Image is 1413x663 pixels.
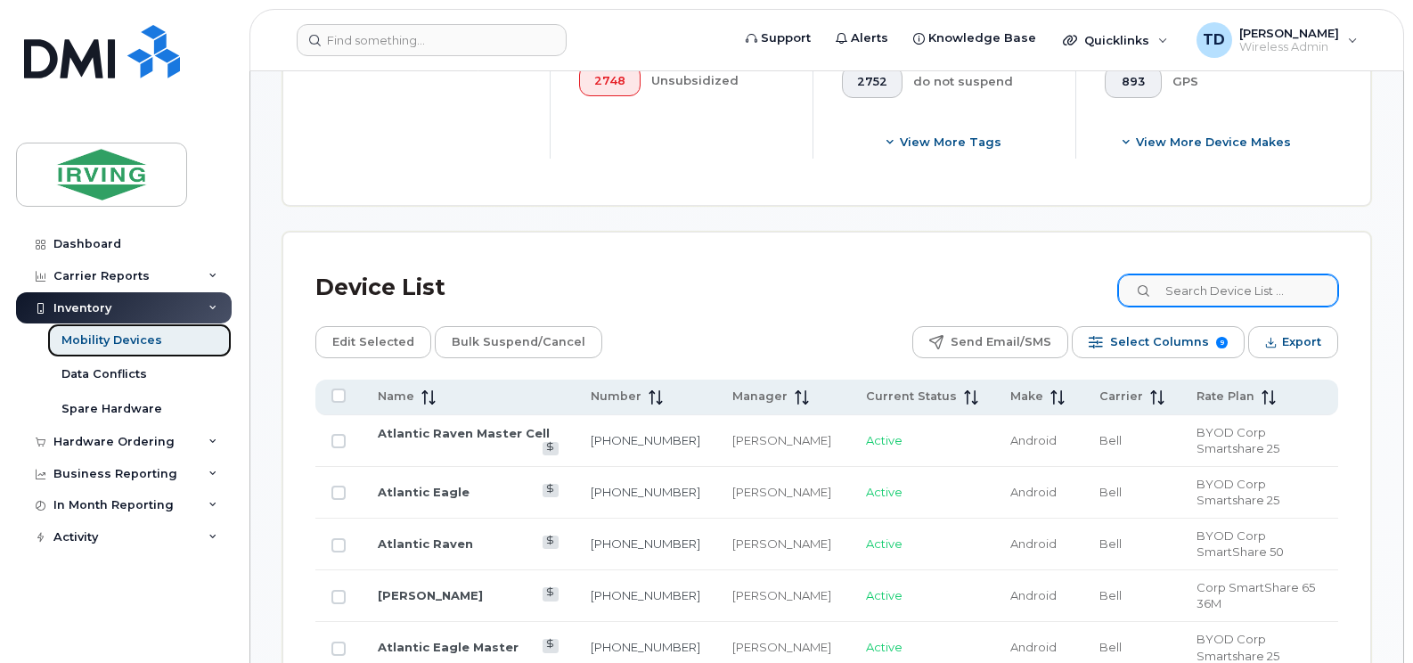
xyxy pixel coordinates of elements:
[732,639,834,656] div: [PERSON_NAME]
[732,484,834,501] div: [PERSON_NAME]
[1099,536,1122,551] span: Bell
[1010,485,1057,499] span: Android
[912,326,1068,358] button: Send Email/SMS
[1084,33,1149,47] span: Quicklinks
[951,329,1051,356] span: Send Email/SMS
[842,127,1047,159] button: View more tags
[823,20,901,56] a: Alerts
[1197,632,1279,663] span: BYOD Corp Smartshare 25
[1216,337,1228,348] span: 9
[732,389,788,405] span: Manager
[732,587,834,604] div: [PERSON_NAME]
[1239,26,1339,40] span: [PERSON_NAME]
[1010,536,1057,551] span: Android
[1072,326,1245,358] button: Select Columns 9
[1282,329,1321,356] span: Export
[1099,485,1122,499] span: Bell
[332,329,414,356] span: Edit Selected
[591,640,700,654] a: [PHONE_NUMBER]
[866,389,957,405] span: Current Status
[1099,588,1122,602] span: Bell
[1172,66,1311,98] div: GPS
[928,29,1036,47] span: Knowledge Base
[842,66,903,98] button: 2752
[1118,274,1338,307] input: Search Device List ...
[913,66,1048,98] div: do not suspend
[378,426,550,440] a: Atlantic Raven Master Cell
[1184,22,1370,58] div: Tricia Downard
[1105,66,1162,98] button: 893
[1010,588,1057,602] span: Android
[1010,640,1057,654] span: Android
[1197,389,1254,405] span: Rate Plan
[732,536,834,552] div: [PERSON_NAME]
[866,640,903,654] span: Active
[1203,29,1225,51] span: TD
[1120,75,1147,89] span: 893
[866,433,903,447] span: Active
[1197,528,1284,560] span: BYOD Corp SmartShare 50
[1099,433,1122,447] span: Bell
[297,24,567,56] input: Find something...
[543,442,559,455] a: View Last Bill
[1010,433,1057,447] span: Android
[1105,127,1310,159] button: View More Device Makes
[1248,326,1338,358] button: Export
[901,20,1049,56] a: Knowledge Base
[378,536,473,551] a: Atlantic Raven
[543,639,559,652] a: View Last Bill
[579,64,641,96] button: 2748
[543,587,559,601] a: View Last Bill
[452,329,585,356] span: Bulk Suspend/Cancel
[866,536,903,551] span: Active
[378,389,414,405] span: Name
[857,75,887,89] span: 2752
[1136,134,1291,151] span: View More Device Makes
[732,432,834,449] div: [PERSON_NAME]
[543,484,559,497] a: View Last Bill
[591,485,700,499] a: [PHONE_NUMBER]
[591,588,700,602] a: [PHONE_NUMBER]
[591,433,700,447] a: [PHONE_NUMBER]
[651,64,785,96] div: Unsubsidized
[315,265,445,311] div: Device List
[543,536,559,549] a: View Last Bill
[866,588,903,602] span: Active
[900,134,1001,151] span: View more tags
[591,536,700,551] a: [PHONE_NUMBER]
[733,20,823,56] a: Support
[1239,40,1339,54] span: Wireless Admin
[378,640,519,654] a: Atlantic Eagle Master
[851,29,888,47] span: Alerts
[1197,425,1279,456] span: BYOD Corp Smartshare 25
[591,389,641,405] span: Number
[435,326,602,358] button: Bulk Suspend/Cancel
[866,485,903,499] span: Active
[1050,22,1180,58] div: Quicklinks
[378,485,470,499] a: Atlantic Eagle
[1197,580,1315,611] span: Corp SmartShare 65 36M
[1099,389,1143,405] span: Carrier
[1197,477,1279,508] span: BYOD Corp Smartshare 25
[594,74,625,88] span: 2748
[378,588,483,602] a: [PERSON_NAME]
[1099,640,1122,654] span: Bell
[1110,329,1209,356] span: Select Columns
[1010,389,1043,405] span: Make
[761,29,811,47] span: Support
[315,326,431,358] button: Edit Selected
